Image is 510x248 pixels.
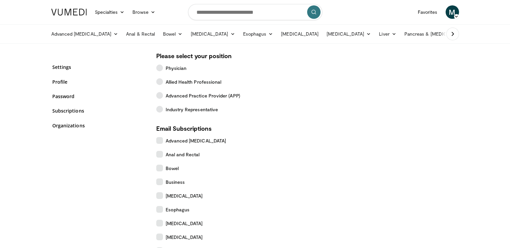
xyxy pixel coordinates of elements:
a: Anal & Rectal [122,27,159,41]
span: Bowel [166,165,179,172]
a: Organizations [52,122,146,129]
a: Password [52,93,146,100]
a: M [446,5,459,19]
img: VuMedi Logo [51,9,87,15]
span: [MEDICAL_DATA] [166,234,203,241]
span: Business [166,178,185,185]
span: [MEDICAL_DATA] [166,192,203,199]
a: Subscriptions [52,107,146,114]
span: Esophagus [166,206,190,213]
span: [MEDICAL_DATA] [166,220,203,227]
a: Pancreas & [MEDICAL_DATA] [400,27,479,41]
span: Physician [166,65,187,72]
span: Allied Health Professional [166,78,222,85]
a: Bowel [159,27,186,41]
span: Industry Representative [166,106,218,113]
a: [MEDICAL_DATA] [323,27,375,41]
a: Profile [52,78,146,85]
span: Advanced Practice Provider (APP) [166,92,240,99]
span: Advanced [MEDICAL_DATA] [166,137,226,144]
strong: Email Subscriptions [156,125,212,132]
input: Search topics, interventions [188,4,322,20]
a: [MEDICAL_DATA] [187,27,239,41]
span: Anal and Rectal [166,151,200,158]
a: Esophagus [239,27,277,41]
a: Browse [128,5,159,19]
strong: Please select your position [156,52,232,59]
a: Settings [52,64,146,71]
a: Specialties [91,5,129,19]
a: [MEDICAL_DATA] [277,27,323,41]
a: Advanced [MEDICAL_DATA] [47,27,122,41]
a: Liver [375,27,400,41]
a: Favorites [414,5,442,19]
